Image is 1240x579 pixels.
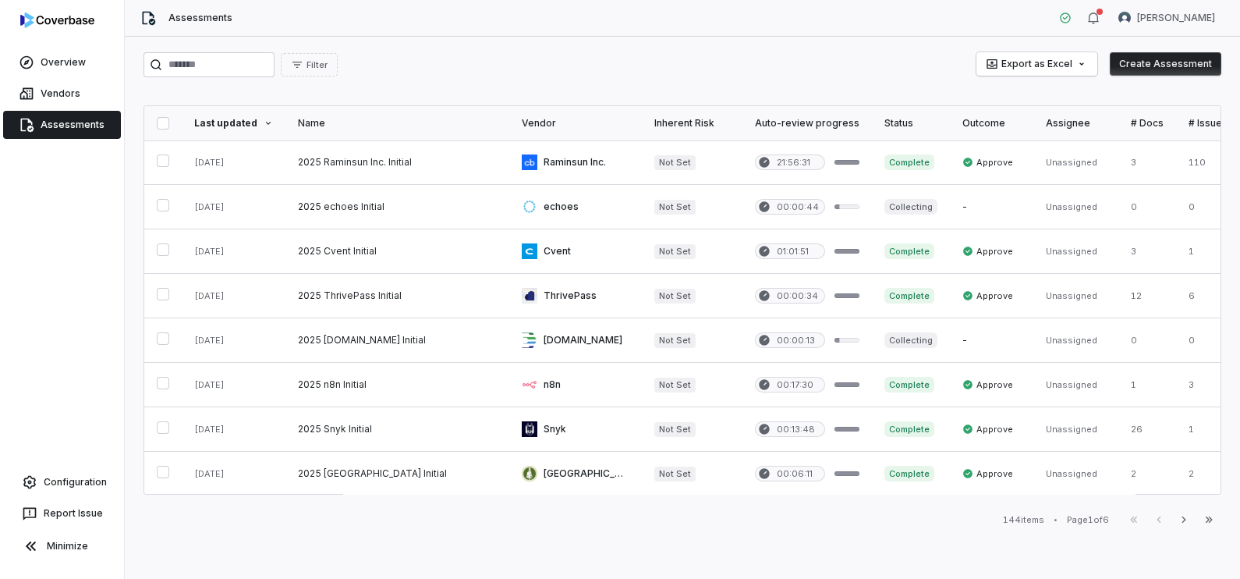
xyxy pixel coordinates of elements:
[1118,12,1131,24] img: Diana Esparza avatar
[6,468,118,496] a: Configuration
[1054,514,1058,525] div: •
[6,531,118,562] button: Minimize
[20,12,94,28] img: logo-D7KZi-bG.svg
[1110,52,1221,76] button: Create Assessment
[976,52,1097,76] button: Export as Excel
[884,117,937,130] div: Status
[1137,12,1215,24] span: [PERSON_NAME]
[1067,514,1109,526] div: Page 1 of 6
[194,117,273,130] div: Last updated
[1131,117,1164,130] div: # Docs
[6,499,118,527] button: Report Issue
[1046,117,1106,130] div: Assignee
[654,117,730,130] div: Inherent Risk
[1189,117,1228,130] div: # Issues
[298,117,497,130] div: Name
[3,80,121,108] a: Vendors
[1003,514,1044,526] div: 144 items
[522,117,629,130] div: Vendor
[168,12,232,24] span: Assessments
[962,117,1021,130] div: Outcome
[755,117,859,130] div: Auto-review progress
[281,53,338,76] button: Filter
[3,111,121,139] a: Assessments
[3,48,121,76] a: Overview
[950,318,1033,363] td: -
[306,59,328,71] span: Filter
[950,185,1033,229] td: -
[1109,6,1224,30] button: Diana Esparza avatar[PERSON_NAME]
